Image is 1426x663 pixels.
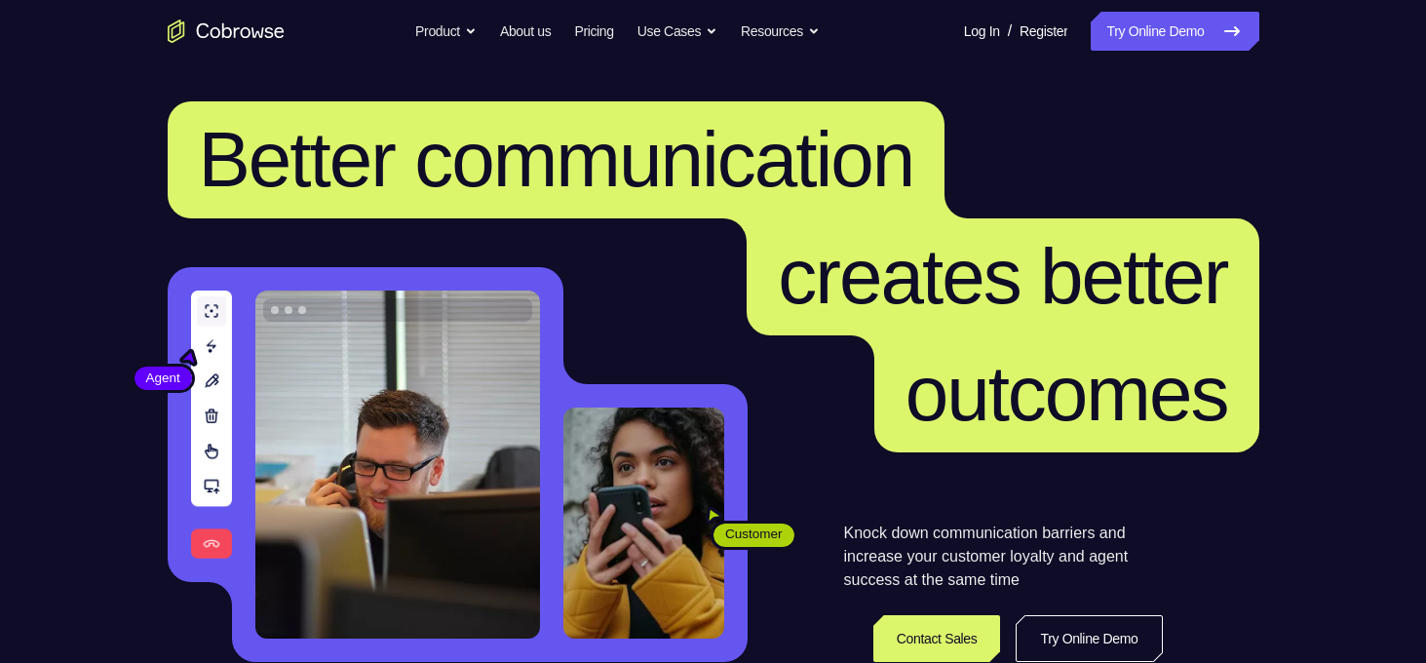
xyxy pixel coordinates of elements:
[563,408,724,639] img: A customer holding their phone
[964,12,1000,51] a: Log In
[1020,12,1067,51] a: Register
[778,233,1227,320] span: creates better
[199,116,914,203] span: Better communication
[844,522,1163,592] p: Knock down communication barriers and increase your customer loyalty and agent success at the sam...
[1008,19,1012,43] span: /
[574,12,613,51] a: Pricing
[415,12,477,51] button: Product
[741,12,820,51] button: Resources
[1091,12,1258,51] a: Try Online Demo
[637,12,717,51] button: Use Cases
[255,291,540,639] img: A customer support agent talking on the phone
[873,615,1001,662] a: Contact Sales
[906,350,1228,437] span: outcomes
[168,19,285,43] a: Go to the home page
[500,12,551,51] a: About us
[1016,615,1162,662] a: Try Online Demo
